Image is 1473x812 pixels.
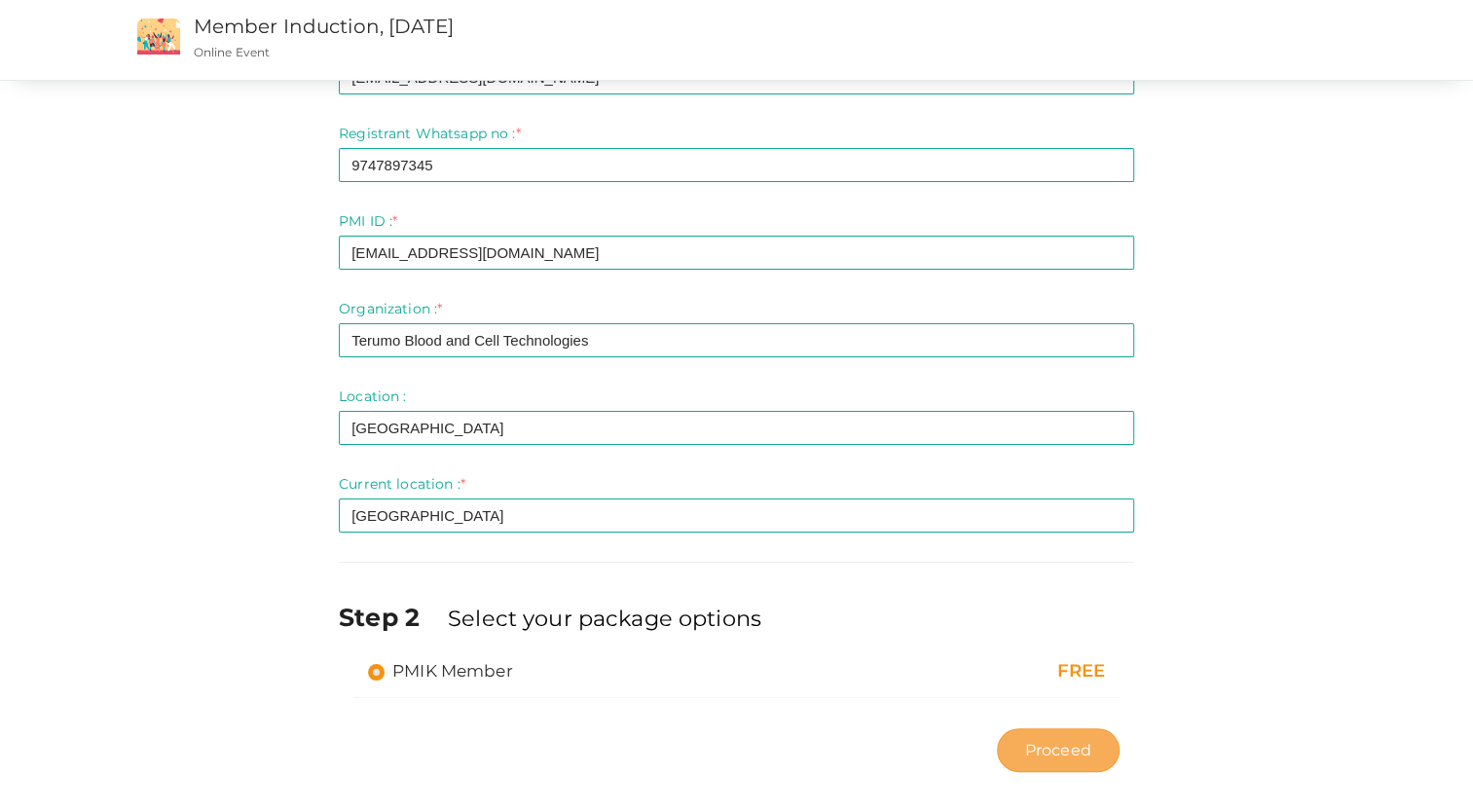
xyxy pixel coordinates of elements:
[194,44,931,60] p: Online Event
[339,299,442,318] label: Organization :
[339,124,521,143] label: Registrant Whatsapp no :
[137,18,180,55] img: event2.png
[368,659,513,683] label: PMIK Member
[1025,739,1091,761] span: Proceed
[339,387,406,406] label: Location :
[339,148,1134,182] input: Enter registrant phone no here.
[194,15,454,38] a: Member Induction, [DATE]
[339,211,397,231] label: PMI ID :
[448,603,761,634] label: Select your package options
[884,659,1105,684] div: FREE
[997,728,1120,772] button: Proceed
[339,474,465,494] label: Current location :
[339,600,444,635] label: Step 2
